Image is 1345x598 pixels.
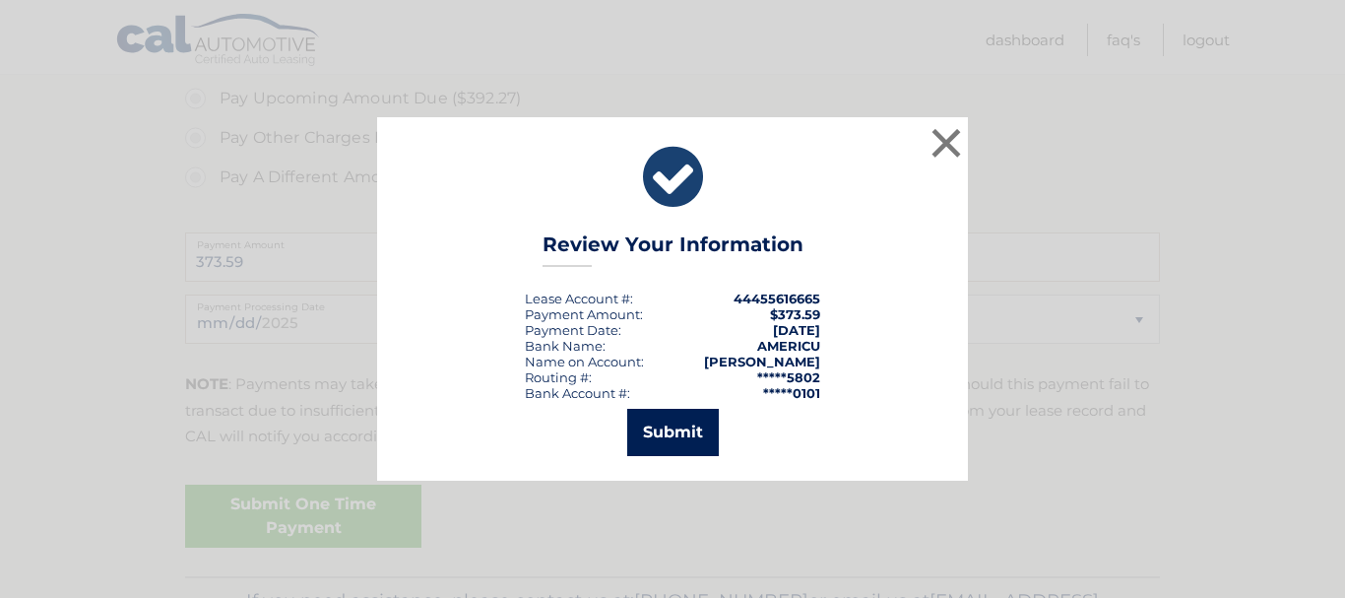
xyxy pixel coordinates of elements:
[543,233,803,267] h3: Review Your Information
[525,385,630,401] div: Bank Account #:
[525,369,592,385] div: Routing #:
[757,338,820,354] strong: AMERICU
[525,338,606,354] div: Bank Name:
[525,291,633,306] div: Lease Account #:
[704,354,820,369] strong: [PERSON_NAME]
[525,322,618,338] span: Payment Date
[770,306,820,322] span: $373.59
[927,123,966,163] button: ×
[734,291,820,306] strong: 44455616665
[525,322,621,338] div: :
[627,409,719,456] button: Submit
[773,322,820,338] span: [DATE]
[525,306,643,322] div: Payment Amount:
[525,354,644,369] div: Name on Account:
